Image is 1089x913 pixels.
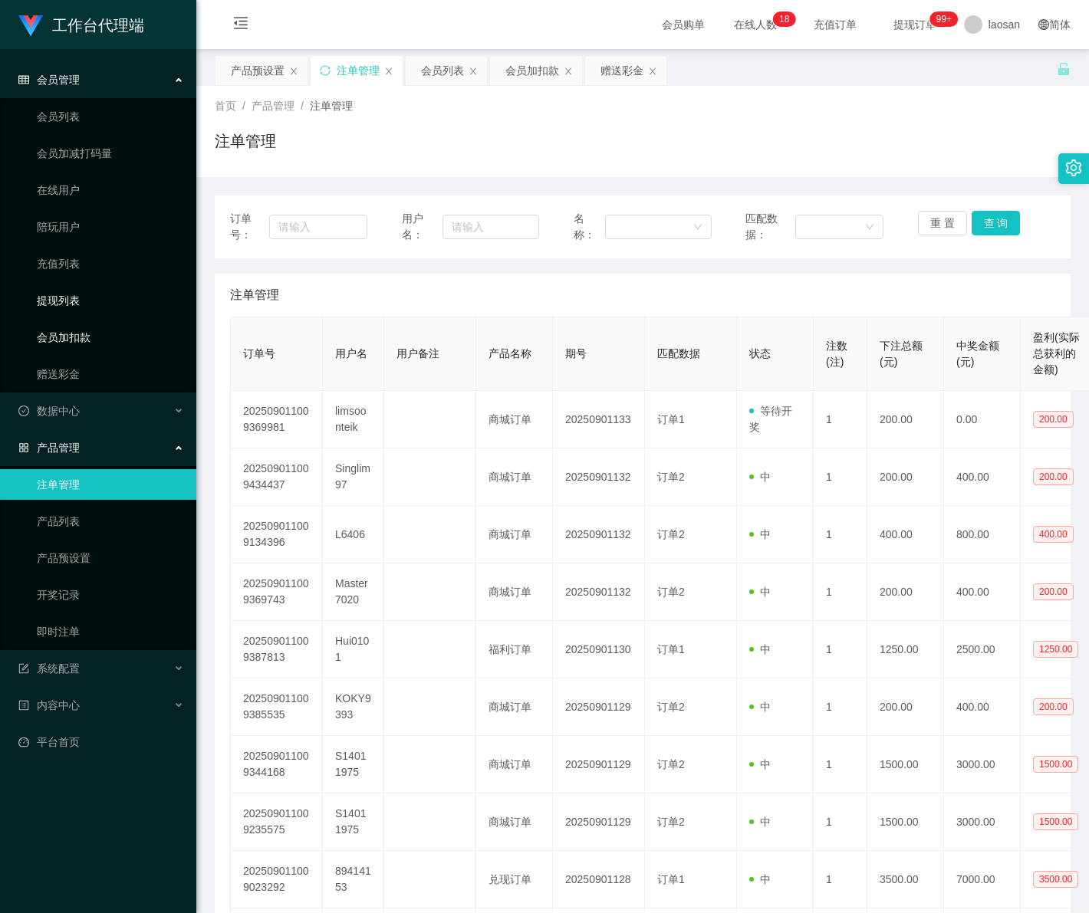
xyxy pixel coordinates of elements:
[421,56,464,85] div: 会员列表
[867,506,944,563] td: 400.00
[18,699,80,711] span: 内容中心
[323,736,384,793] td: S14011975
[1065,159,1082,176] i: 图标: setting
[657,758,685,770] span: 订单2
[476,448,553,506] td: 商城订单
[476,563,553,621] td: 商城订单
[1033,698,1074,715] span: 200.00
[37,175,184,205] a: 在线用户
[231,391,323,448] td: 202509011009369981
[1033,871,1078,888] span: 3500.00
[231,736,323,793] td: 202509011009344168
[553,506,645,563] td: 20250901132
[745,211,795,243] span: 匹配数据：
[37,285,184,316] a: 提现列表
[930,11,958,27] sup: 1043
[749,347,771,360] span: 状态
[867,793,944,851] td: 1500.00
[18,74,80,86] span: 会员管理
[301,100,304,112] span: /
[323,448,384,506] td: Singlim97
[826,340,847,368] span: 注数(注)
[553,851,645,908] td: 20250901128
[600,56,643,85] div: 赠送彩金
[37,138,184,169] a: 会员加减打码量
[476,851,553,908] td: 兑现订单
[657,816,685,828] span: 订单2
[564,67,573,76] i: 图标: close
[323,851,384,908] td: 89414153
[657,528,685,540] span: 订单2
[489,347,531,360] span: 产品名称
[323,793,384,851] td: S14011975
[867,851,944,908] td: 3500.00
[553,621,645,678] td: 20250901130
[231,448,323,506] td: 202509011009434437
[231,56,285,85] div: 产品预设置
[693,222,702,233] i: 图标: down
[785,11,790,27] p: 8
[18,406,29,416] i: 图标: check-circle-o
[18,442,29,453] i: 图标: appstore-o
[402,211,443,243] span: 用户名：
[944,793,1021,851] td: 3000.00
[553,448,645,506] td: 20250901132
[37,580,184,610] a: 开奖记录
[749,643,771,655] span: 中
[553,563,645,621] td: 20250901132
[944,736,1021,793] td: 3000.00
[215,100,236,112] span: 首页
[37,322,184,353] a: 会员加扣款
[37,616,184,647] a: 即时注单
[335,347,367,360] span: 用户名
[867,621,944,678] td: 1250.00
[814,448,867,506] td: 1
[37,248,184,279] a: 充值列表
[657,347,700,360] span: 匹配数据
[814,793,867,851] td: 1
[476,506,553,563] td: 商城订单
[553,736,645,793] td: 20250901129
[944,851,1021,908] td: 7000.00
[944,678,1021,736] td: 400.00
[323,621,384,678] td: Hui0101
[1033,526,1074,543] span: 400.00
[37,212,184,242] a: 陪玩用户
[323,563,384,621] td: Master7020
[749,701,771,713] span: 中
[476,678,553,736] td: 商城订单
[972,211,1021,235] button: 查 询
[37,359,184,389] a: 赠送彩金
[18,18,144,31] a: 工作台代理端
[215,130,276,153] h1: 注单管理
[215,1,267,50] i: 图标: menu-fold
[396,347,439,360] span: 用户备注
[323,678,384,736] td: KOKY9393
[657,586,685,598] span: 订单2
[243,347,275,360] span: 订单号
[944,563,1021,621] td: 400.00
[476,621,553,678] td: 福利订单
[867,678,944,736] td: 200.00
[814,563,867,621] td: 1
[867,563,944,621] td: 200.00
[749,758,771,770] span: 中
[505,56,559,85] div: 会员加扣款
[944,448,1021,506] td: 400.00
[814,736,867,793] td: 1
[18,663,29,674] i: 图标: form
[242,100,245,112] span: /
[553,391,645,448] td: 20250901133
[865,222,874,233] i: 图标: down
[1038,19,1049,30] i: 图标: global
[806,19,864,30] span: 充值订单
[553,793,645,851] td: 20250901129
[231,506,323,563] td: 202509011009134396
[867,391,944,448] td: 200.00
[565,347,587,360] span: 期号
[1033,331,1080,376] span: 盈利(实际总获利的金额)
[18,74,29,85] i: 图标: table
[867,448,944,506] td: 200.00
[657,471,685,483] span: 订单2
[956,340,999,368] span: 中奖金额(元)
